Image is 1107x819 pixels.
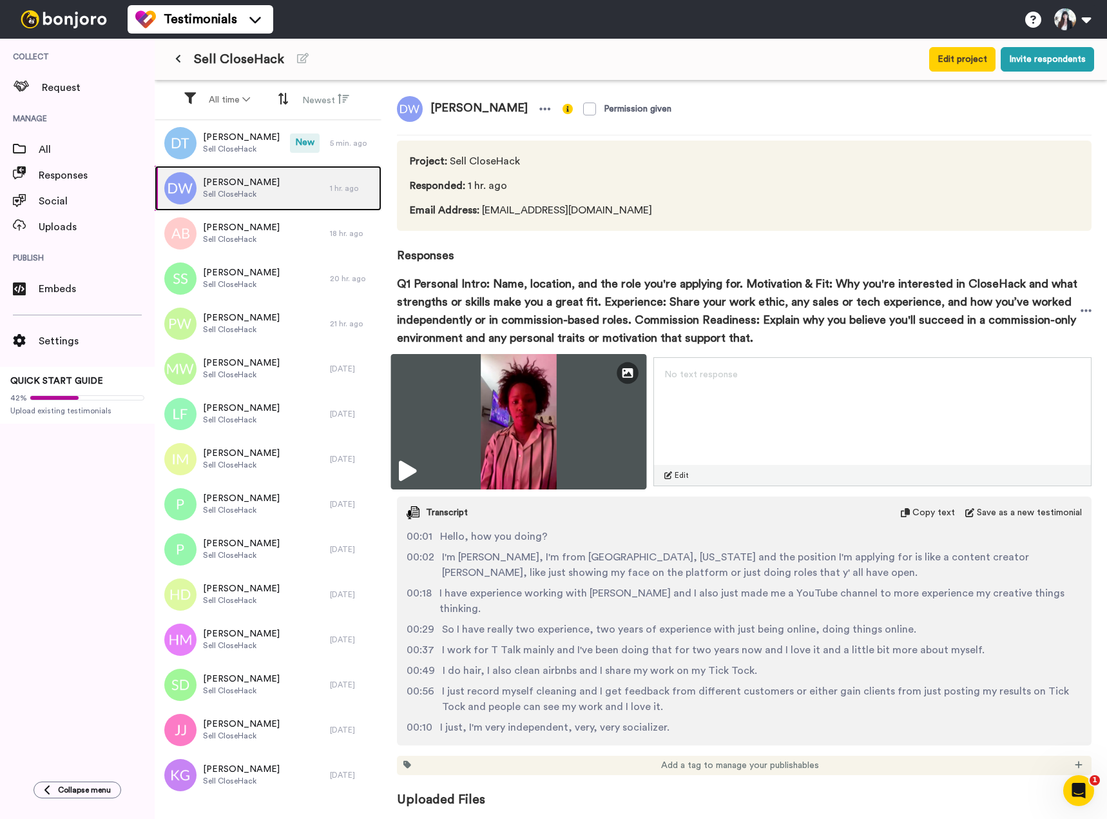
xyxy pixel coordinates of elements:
[407,506,419,519] img: transcript.svg
[661,759,819,772] span: Add a tag to manage your publishables
[330,409,375,419] div: [DATE]
[155,482,381,527] a: [PERSON_NAME]Sell CloseHack[DATE]
[407,663,435,678] span: 00:49
[675,470,689,480] span: Edit
[1090,775,1100,785] span: 1
[563,104,573,114] img: info-yellow.svg
[203,627,280,640] span: [PERSON_NAME]
[164,262,197,295] img: ss.png
[442,642,985,658] span: I work for T Talk mainly and I've been doing that for two years now and I love it and a little bi...
[330,499,375,509] div: [DATE]
[164,443,197,475] img: im.png
[155,301,381,346] a: [PERSON_NAME]Sell CloseHack21 hr. ago
[203,311,280,324] span: [PERSON_NAME]
[203,550,280,560] span: Sell CloseHack
[10,406,144,416] span: Upload existing testimonials
[39,333,155,349] span: Settings
[39,219,155,235] span: Uploads
[164,624,197,656] img: hm.png
[397,275,1081,347] span: Q1 Personal Intro: Name, location, and the role you're applying for. Motivation & Fit: Why you're...
[58,785,111,795] span: Collapse menu
[203,537,280,550] span: [PERSON_NAME]
[34,782,121,798] button: Collapse menu
[203,492,280,505] span: [PERSON_NAME]
[203,686,280,696] span: Sell CloseHack
[135,9,156,30] img: tm-color.svg
[164,714,197,746] img: jj.png
[410,178,652,193] span: 1 hr. ago
[15,10,112,28] img: bj-logo-header-white.svg
[410,181,465,191] span: Responded :
[155,753,381,798] a: [PERSON_NAME]Sell CloseHack[DATE]
[164,217,197,250] img: ab.png
[203,718,280,731] span: [PERSON_NAME]
[442,549,1082,580] span: I'm [PERSON_NAME], I'm from [GEOGRAPHIC_DATA], [US_STATE] and the position I'm applying for is li...
[164,172,197,204] img: dw.png
[203,144,280,154] span: Sell CloseHack
[330,273,375,284] div: 20 hr. ago
[330,544,375,555] div: [DATE]
[164,127,197,159] img: dt.png
[203,640,280,651] span: Sell CloseHack
[410,153,652,169] span: Sell CloseHack
[912,506,955,519] span: Copy text
[203,763,280,776] span: [PERSON_NAME]
[410,156,447,166] span: Project :
[290,133,320,153] span: New
[410,202,652,218] span: [EMAIL_ADDRESS][DOMAIN_NAME]
[397,775,1092,809] span: Uploaded Files
[407,622,434,637] span: 00:29
[164,398,197,430] img: lf.png
[194,50,284,68] span: Sell CloseHack
[604,103,671,115] div: Permission given
[203,234,280,244] span: Sell CloseHack
[155,527,381,572] a: [PERSON_NAME]Sell CloseHack[DATE]
[203,266,280,279] span: [PERSON_NAME]
[155,166,381,211] a: [PERSON_NAME]Sell CloseHack1 hr. ago
[203,582,280,595] span: [PERSON_NAME]
[330,319,375,329] div: 21 hr. ago
[164,669,197,701] img: sd.png
[407,549,434,580] span: 00:02
[155,707,381,753] a: [PERSON_NAME]Sell CloseHack[DATE]
[203,221,280,234] span: [PERSON_NAME]
[39,168,155,183] span: Responses
[203,460,280,470] span: Sell CloseHack
[439,586,1082,617] span: I have experience working with [PERSON_NAME] and I also just made me a YouTube channel to more ex...
[203,776,280,786] span: Sell CloseHack
[155,437,381,482] a: [PERSON_NAME]Sell CloseHack[DATE]
[440,720,669,735] span: I just, I'm very independent, very, very socializer.
[440,529,548,544] span: Hello, how you doing?
[410,205,479,215] span: Email Address :
[155,391,381,437] a: [PERSON_NAME]Sell CloseHack[DATE]
[397,96,423,122] img: dw.png
[155,121,381,166] a: [PERSON_NAME]Sell CloseHackNew5 min. ago
[407,586,432,617] span: 00:18
[929,47,996,72] button: Edit project
[330,589,375,600] div: [DATE]
[330,138,375,148] div: 5 min. ago
[155,617,381,662] a: [PERSON_NAME]Sell CloseHack[DATE]
[203,673,280,686] span: [PERSON_NAME]
[155,346,381,391] a: [PERSON_NAME]Sell CloseHack[DATE]
[155,211,381,256] a: [PERSON_NAME]Sell CloseHack18 hr. ago
[164,759,197,791] img: kg.png
[203,595,280,606] span: Sell CloseHack
[155,256,381,301] a: [PERSON_NAME]Sell CloseHack20 hr. ago
[330,635,375,645] div: [DATE]
[203,402,280,415] span: [PERSON_NAME]
[203,324,280,335] span: Sell CloseHack
[203,415,280,425] span: Sell CloseHack
[330,228,375,239] div: 18 hr. ago
[397,231,1092,264] span: Responses
[164,353,197,385] img: mw.png
[203,176,280,189] span: [PERSON_NAME]
[407,529,432,544] span: 00:01
[164,533,197,566] img: p.png
[391,354,647,489] img: ce2b4e8a-fad5-4db6-af1c-8ec3b6f5d5b9-thumbnail_full-1760544437.jpg
[442,622,916,637] span: So I have really two experience, two years of experience with just being online, doing things onl...
[201,88,258,112] button: All time
[407,642,434,658] span: 00:37
[330,454,375,464] div: [DATE]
